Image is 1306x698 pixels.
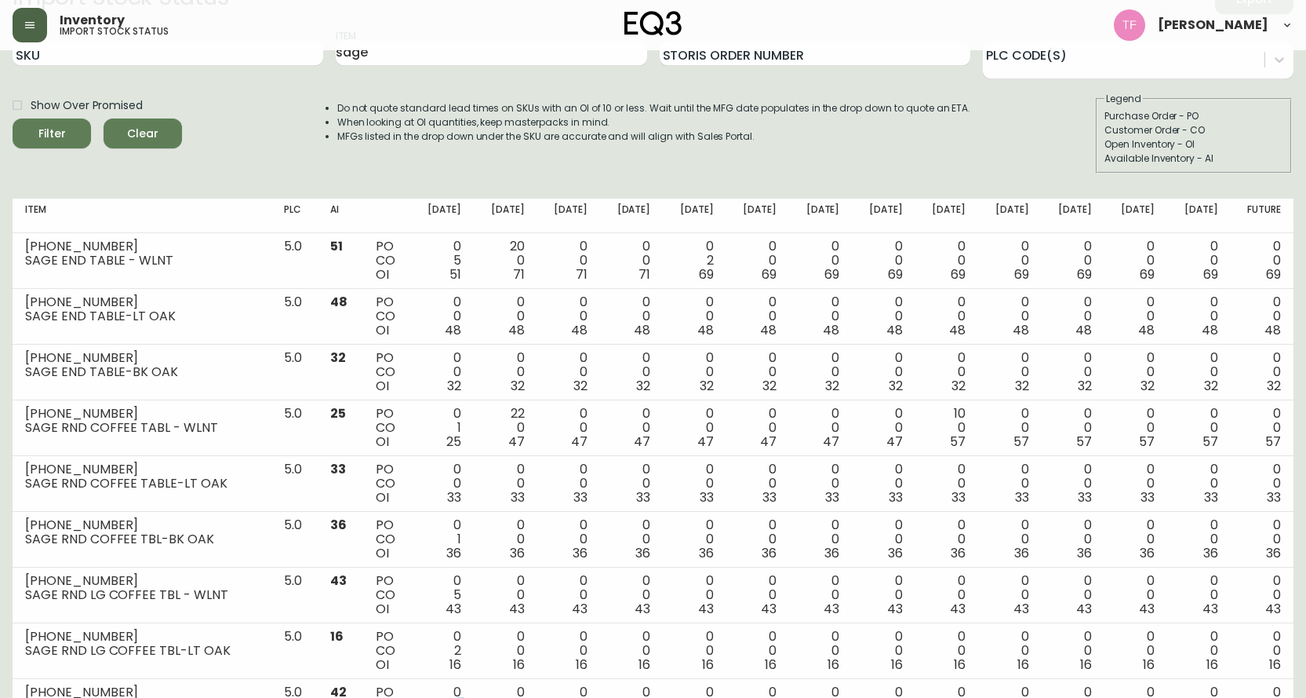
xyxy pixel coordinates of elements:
div: 0 0 [802,351,839,393]
div: 0 0 [486,351,524,393]
span: 33 [1267,488,1281,506]
div: 0 0 [928,630,966,672]
span: 16 [828,656,839,674]
img: 509424b058aae2bad57fee408324c33f [1114,9,1145,41]
div: 0 0 [864,295,902,338]
span: 36 [573,544,588,562]
span: 57 [1076,433,1092,451]
span: 51 [449,265,461,283]
div: 0 0 [550,295,588,338]
div: 0 0 [928,518,966,561]
span: 43 [698,600,714,618]
div: 0 0 [1180,518,1217,561]
span: 57 [950,433,966,451]
th: [DATE] [1041,199,1104,233]
span: 57 [1202,433,1218,451]
span: 71 [513,265,525,283]
div: [PHONE_NUMBER] [25,351,259,365]
span: 32 [447,377,461,395]
div: 0 0 [864,518,902,561]
div: 0 0 [613,574,650,616]
span: 32 [511,377,525,395]
span: 32 [700,377,714,395]
span: 36 [951,544,966,562]
div: 0 0 [675,462,713,505]
span: 48 [823,321,839,339]
div: 0 0 [739,630,777,672]
span: 36 [330,516,347,534]
div: 0 0 [613,630,650,672]
div: SAGE RND COFFEE TABLE-LT OAK [25,477,259,491]
div: 0 1 [424,407,461,449]
div: PO CO [376,239,398,282]
span: 48 [1138,321,1155,339]
div: 0 0 [991,630,1028,672]
span: 43 [572,600,588,618]
td: 5.0 [271,400,318,456]
div: 0 0 [613,462,650,505]
div: 0 0 [991,295,1028,338]
div: 0 0 [739,518,777,561]
th: [DATE] [537,199,600,233]
span: 36 [699,544,714,562]
span: 48 [508,321,525,339]
span: 33 [762,488,777,506]
span: [PERSON_NAME] [1158,19,1268,31]
th: Item [13,199,271,233]
div: 0 0 [802,630,839,672]
div: 0 0 [550,239,588,282]
div: PO CO [376,295,398,338]
div: 0 0 [1180,630,1217,672]
div: 0 0 [1180,462,1217,505]
div: PO CO [376,351,398,393]
div: 0 5 [424,239,461,282]
span: 32 [825,377,839,395]
div: Available Inventory - AI [1104,152,1283,166]
div: 0 0 [1117,518,1155,561]
div: 0 0 [424,462,461,505]
span: 33 [951,488,966,506]
span: 25 [330,404,346,422]
span: 33 [1015,488,1029,506]
div: 0 0 [424,351,461,393]
h5: import stock status [60,27,169,36]
span: 69 [1266,265,1281,283]
div: 0 0 [991,407,1028,449]
div: SAGE END TABLE-LT OAK [25,309,259,323]
span: OI [376,321,389,339]
span: 43 [446,600,461,618]
span: OI [376,377,389,395]
span: 69 [888,265,903,283]
div: 0 0 [1117,351,1155,393]
div: 0 0 [1053,518,1091,561]
span: Clear [116,124,169,144]
span: 33 [636,488,650,506]
span: 47 [508,433,525,451]
span: 16 [576,656,588,674]
div: 0 0 [613,351,650,393]
div: 0 0 [802,239,839,282]
span: 48 [634,321,650,339]
div: 0 0 [486,295,524,338]
span: 36 [762,544,777,562]
span: Inventory [60,14,125,27]
div: 0 0 [1243,630,1281,672]
div: 0 0 [991,518,1028,561]
td: 5.0 [271,623,318,679]
td: 5.0 [271,345,318,400]
div: 0 0 [1180,295,1217,338]
span: 47 [823,433,839,451]
th: [DATE] [726,199,789,233]
span: 32 [951,377,966,395]
span: 69 [824,265,839,283]
div: 0 0 [1117,630,1155,672]
div: 0 0 [486,518,524,561]
div: 0 0 [739,574,777,616]
th: [DATE] [1167,199,1230,233]
span: 32 [1015,377,1029,395]
div: 0 0 [613,407,650,449]
div: 22 0 [486,407,524,449]
span: 16 [638,656,650,674]
div: 0 0 [1180,407,1217,449]
div: 0 0 [1243,239,1281,282]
